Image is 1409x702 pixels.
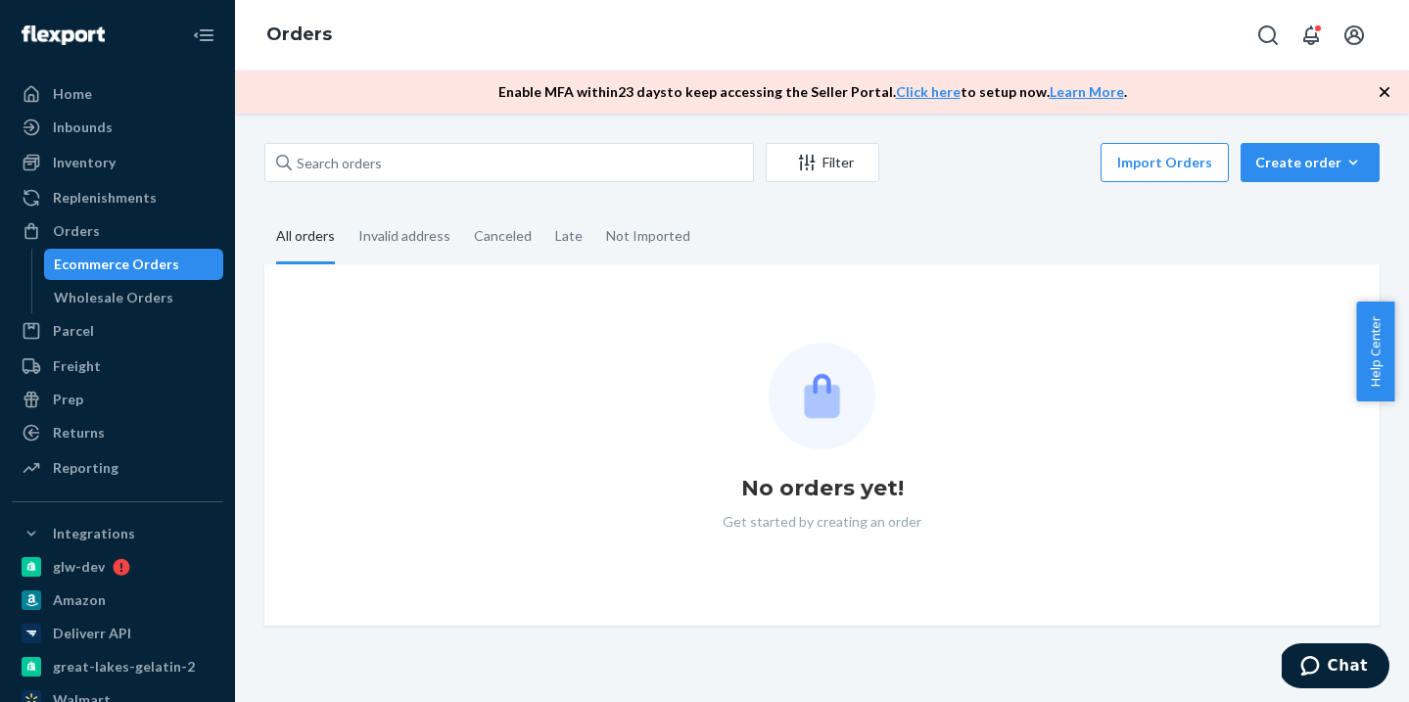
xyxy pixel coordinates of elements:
[769,343,875,449] img: Empty list
[44,282,224,313] a: Wholesale Orders
[1101,143,1229,182] button: Import Orders
[53,221,100,241] div: Orders
[12,315,223,347] a: Parcel
[555,211,583,261] div: Late
[1248,16,1288,55] button: Open Search Box
[1255,153,1365,172] div: Create order
[12,112,223,143] a: Inbounds
[12,618,223,649] a: Deliverr API
[723,512,921,532] p: Get started by creating an order
[12,518,223,549] button: Integrations
[53,557,105,577] div: glw-dev
[1356,302,1394,401] button: Help Center
[54,255,179,274] div: Ecommerce Orders
[53,524,135,543] div: Integrations
[12,215,223,247] a: Orders
[53,624,131,643] div: Deliverr API
[896,83,961,100] a: Click here
[53,458,118,478] div: Reporting
[53,84,92,104] div: Home
[53,356,101,376] div: Freight
[766,143,879,182] button: Filter
[53,153,116,172] div: Inventory
[12,651,223,682] a: great-lakes-gelatin-2
[53,657,195,677] div: great-lakes-gelatin-2
[53,590,106,610] div: Amazon
[606,211,690,261] div: Not Imported
[12,551,223,583] a: glw-dev
[53,390,83,409] div: Prep
[12,78,223,110] a: Home
[54,288,173,307] div: Wholesale Orders
[1050,83,1124,100] a: Learn More
[1335,16,1374,55] button: Open account menu
[264,143,754,182] input: Search orders
[251,7,348,64] ol: breadcrumbs
[53,321,94,341] div: Parcel
[12,585,223,616] a: Amazon
[184,16,223,55] button: Close Navigation
[12,182,223,213] a: Replenishments
[1292,16,1331,55] button: Open notifications
[1241,143,1380,182] button: Create order
[12,351,223,382] a: Freight
[12,452,223,484] a: Reporting
[53,423,105,443] div: Returns
[44,249,224,280] a: Ecommerce Orders
[1282,643,1389,692] iframe: Opens a widget where you can chat to one of our agents
[741,473,904,504] h1: No orders yet!
[22,25,105,45] img: Flexport logo
[767,153,878,172] div: Filter
[498,82,1127,102] p: Enable MFA within 23 days to keep accessing the Seller Portal. to setup now. .
[266,23,332,45] a: Orders
[53,117,113,137] div: Inbounds
[276,211,335,264] div: All orders
[12,417,223,448] a: Returns
[358,211,450,261] div: Invalid address
[53,188,157,208] div: Replenishments
[12,147,223,178] a: Inventory
[474,211,532,261] div: Canceled
[12,384,223,415] a: Prep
